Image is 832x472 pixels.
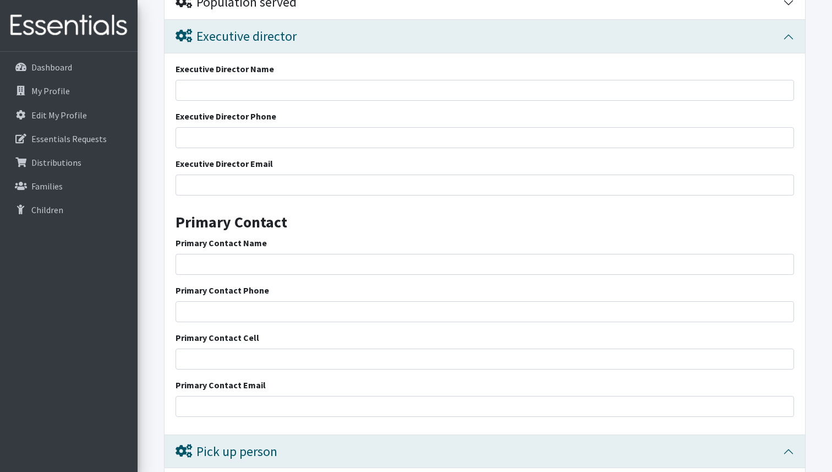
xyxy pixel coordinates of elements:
label: Primary Contact Name [176,236,267,249]
p: Edit My Profile [31,110,87,121]
a: Children [4,199,133,221]
img: HumanEssentials [4,7,133,44]
label: Executive Director Phone [176,110,276,123]
a: Families [4,175,133,197]
p: Essentials Requests [31,133,107,144]
a: Dashboard [4,56,133,78]
div: Pick up person [176,444,277,460]
p: Distributions [31,157,81,168]
label: Primary Contact Phone [176,284,269,297]
a: Distributions [4,151,133,173]
button: Pick up person [165,435,805,469]
a: Edit My Profile [4,104,133,126]
p: Children [31,204,63,215]
p: Dashboard [31,62,72,73]
a: My Profile [4,80,133,102]
a: Essentials Requests [4,128,133,150]
label: Primary Contact Cell [176,331,259,344]
strong: Primary Contact [176,212,287,232]
div: Executive director [176,29,297,45]
button: Executive director [165,20,805,53]
label: Executive Director Email [176,157,273,170]
label: Executive Director Name [176,62,274,75]
label: Primary Contact Email [176,378,266,392]
p: My Profile [31,85,70,96]
p: Families [31,181,63,192]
